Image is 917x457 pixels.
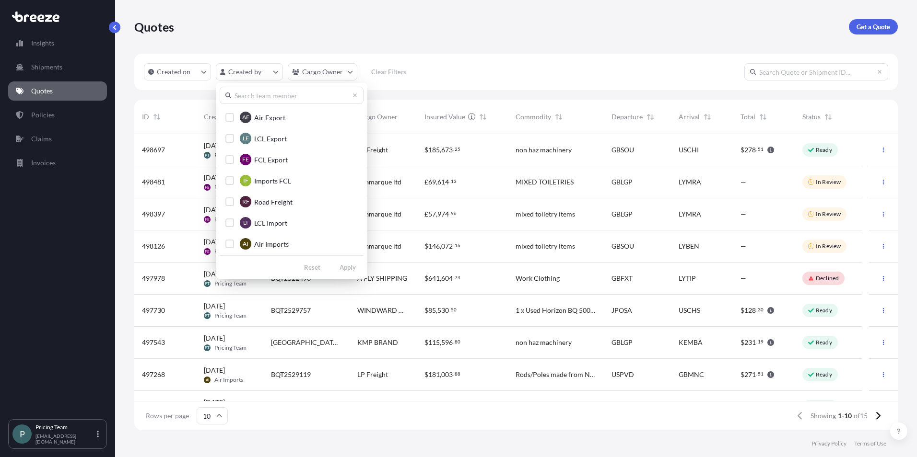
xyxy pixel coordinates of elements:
[220,129,364,148] button: LELCL Export
[242,113,249,122] span: AE
[220,192,364,211] button: RFRoad Freight
[254,176,291,186] span: Imports FCL
[243,239,248,249] span: AI
[220,213,364,232] button: LILCL Import
[332,260,364,275] button: Apply
[220,234,364,253] button: AIAir Imports
[254,113,285,123] span: Air Export
[220,150,364,169] button: FEFCL Export
[254,240,289,249] span: Air Imports
[220,108,364,127] button: AEAir Export
[296,260,328,275] button: Reset
[243,218,248,228] span: LI
[254,197,293,207] span: Road Freight
[220,87,364,104] input: Search team member
[220,171,364,190] button: IFImports FCL
[220,108,364,251] div: Select Option
[254,155,288,165] span: FCL Export
[340,263,356,272] p: Apply
[254,134,287,144] span: LCL Export
[304,263,320,272] p: Reset
[254,218,287,228] span: LCL Import
[243,134,249,143] span: LE
[216,83,367,279] div: createdBy Filter options
[242,197,249,206] span: RF
[242,155,249,164] span: FE
[243,176,248,185] span: IF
